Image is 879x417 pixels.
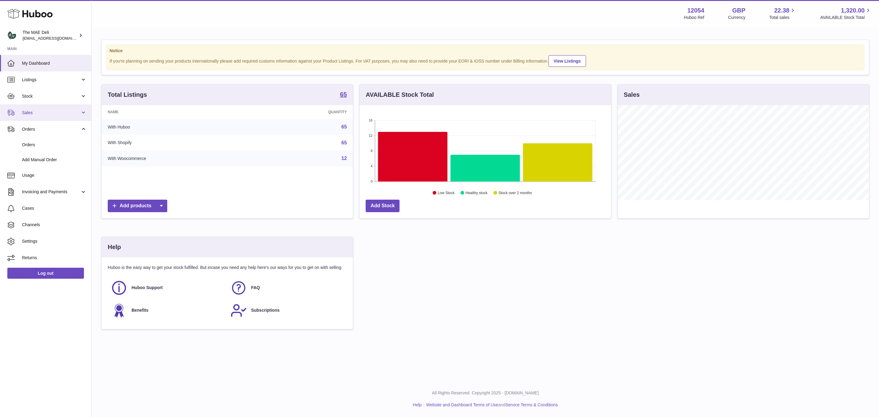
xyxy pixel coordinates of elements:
[684,15,704,20] div: Huboo Ref
[23,36,90,41] span: [EMAIL_ADDRESS][DOMAIN_NAME]
[258,105,353,119] th: Quantity
[22,222,87,228] span: Channels
[108,91,147,99] h3: Total Listings
[22,93,80,99] span: Stock
[132,307,148,313] span: Benefits
[466,191,488,195] text: Healthy stock
[108,265,347,270] p: Huboo is the easy way to get your stock fulfilled. But incase you need any help here's our ways f...
[548,55,586,67] a: View Listings
[499,191,532,195] text: Stock over 2 months
[230,280,344,296] a: FAQ
[96,390,874,396] p: All Rights Reserved. Copyright 2025 - [DOMAIN_NAME]
[7,31,16,40] img: logistics@deliciouslyella.com
[22,77,80,83] span: Listings
[369,134,373,137] text: 12
[342,140,347,145] a: 65
[342,156,347,161] a: 12
[7,268,84,279] a: Log out
[102,135,258,151] td: With Shopify
[22,60,87,66] span: My Dashboard
[22,255,87,261] span: Returns
[110,48,861,54] strong: Notice
[340,91,347,99] a: 65
[732,6,745,15] strong: GBP
[841,6,865,15] span: 1,320.00
[22,142,87,148] span: Orders
[102,150,258,166] td: With Woocommerce
[687,6,704,15] strong: 12054
[22,126,80,132] span: Orders
[366,91,434,99] h3: AVAILABLE Stock Total
[230,302,344,319] a: Subscriptions
[102,105,258,119] th: Name
[369,118,373,122] text: 16
[251,307,280,313] span: Subscriptions
[23,30,78,41] div: The MAE Deli
[366,200,400,212] a: Add Stock
[371,179,373,183] text: 0
[22,110,80,116] span: Sales
[132,285,163,291] span: Huboo Support
[22,205,87,211] span: Cases
[371,149,373,153] text: 8
[111,302,224,319] a: Benefits
[102,119,258,135] td: With Huboo
[371,164,373,168] text: 4
[251,285,260,291] span: FAQ
[624,91,640,99] h3: Sales
[22,157,87,163] span: Add Manual Order
[820,6,872,20] a: 1,320.00 AVAILABLE Stock Total
[426,402,498,407] a: Website and Dashboard Terms of Use
[22,238,87,244] span: Settings
[22,172,87,178] span: Usage
[111,280,224,296] a: Huboo Support
[728,15,746,20] div: Currency
[769,15,796,20] span: Total sales
[22,189,80,195] span: Invoicing and Payments
[413,402,422,407] a: Help
[424,402,558,408] li: and
[108,200,167,212] a: Add products
[820,15,872,20] span: AVAILABLE Stock Total
[774,6,789,15] span: 22.38
[438,191,455,195] text: Low Stock
[769,6,796,20] a: 22.38 Total sales
[108,243,121,251] h3: Help
[505,402,558,407] a: Service Terms & Conditions
[342,124,347,129] a: 65
[110,54,861,67] div: If you're planning on sending your products internationally please add required customs informati...
[340,91,347,97] strong: 65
